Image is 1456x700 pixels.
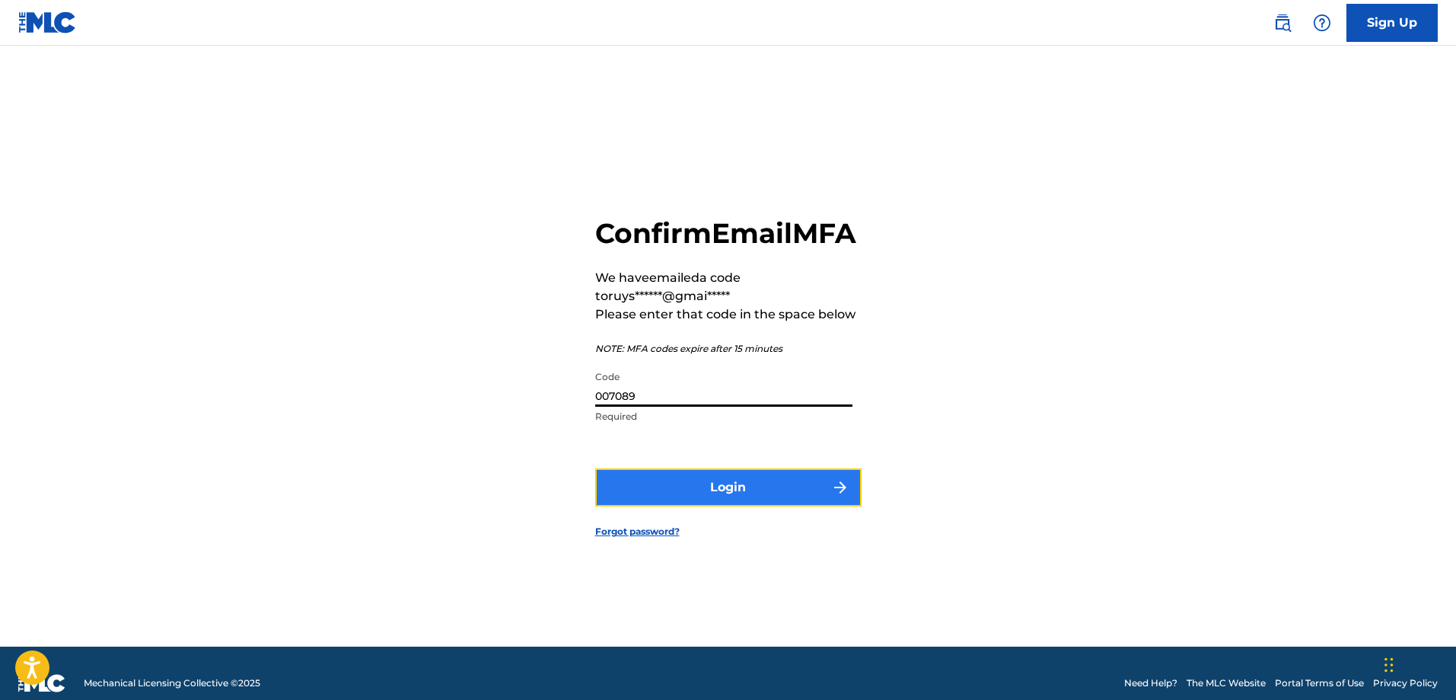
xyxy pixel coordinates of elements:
[84,676,260,690] span: Mechanical Licensing Collective © 2025
[1267,8,1298,38] a: Public Search
[595,216,862,251] h2: Confirm Email MFA
[1384,642,1394,688] div: Seret
[1380,627,1456,700] div: Widget Obrolan
[1275,676,1364,690] a: Portal Terms of Use
[1187,676,1266,690] a: The MLC Website
[1346,4,1438,42] a: Sign Up
[1273,14,1292,32] img: search
[595,468,862,507] button: Login
[595,305,862,324] p: Please enter that code in the space below
[1373,676,1438,690] a: Privacy Policy
[595,525,680,539] a: Forgot password?
[18,674,65,692] img: logo
[831,478,849,497] img: f7272a7cc735f4ea7f67.svg
[1313,14,1331,32] img: help
[1307,8,1337,38] div: Help
[595,342,862,356] p: NOTE: MFA codes expire after 15 minutes
[1380,627,1456,700] iframe: Chat Widget
[595,410,852,424] p: Required
[1124,676,1177,690] a: Need Help?
[18,11,77,34] img: MLC Logo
